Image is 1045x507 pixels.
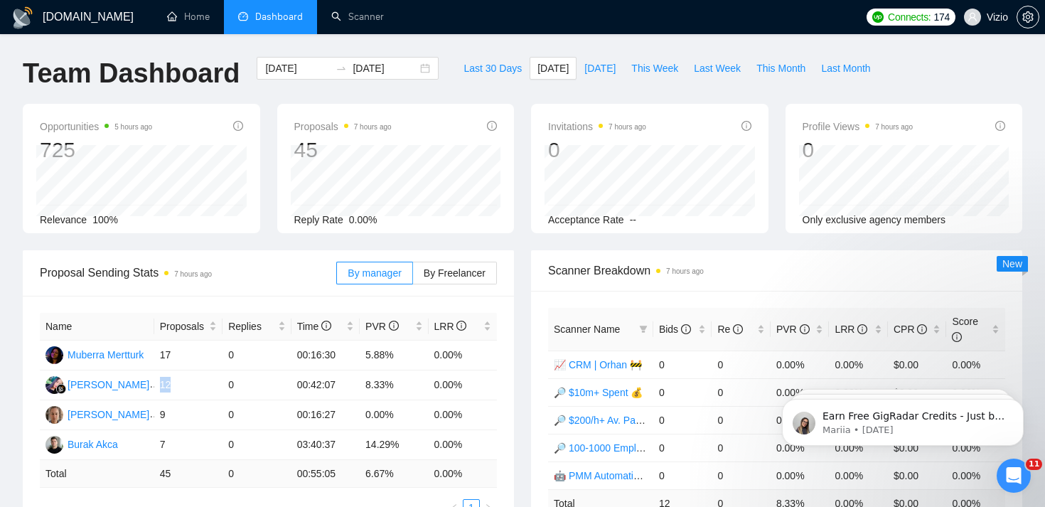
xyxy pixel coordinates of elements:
span: user [968,12,977,22]
time: 7 hours ago [354,123,392,131]
span: LRR [835,324,867,335]
th: Name [40,313,154,341]
a: homeHome [167,11,210,23]
span: Invitations [548,118,646,135]
time: 7 hours ago [666,267,704,275]
div: Burak Akca [68,437,118,452]
span: info-circle [917,324,927,334]
a: 🔎 $200/h+ Av. Payers 💸 [554,415,669,426]
td: 0 [223,400,291,430]
a: setting [1017,11,1039,23]
button: [DATE] [530,57,577,80]
span: info-circle [681,324,691,334]
span: info-circle [857,324,867,334]
td: 0.00% [429,370,498,400]
span: New [1002,258,1022,269]
span: info-circle [487,121,497,131]
button: Last Month [813,57,878,80]
span: [DATE] [537,60,569,76]
a: MMMuberra Mertturk [45,348,144,360]
span: By manager [348,267,401,279]
span: info-circle [952,332,962,342]
span: Replies [228,319,274,334]
h1: Team Dashboard [23,57,240,90]
div: Muberra Mertturk [68,347,144,363]
td: 0.00% [429,430,498,460]
td: 00:16:27 [291,400,360,430]
td: 0 [653,406,712,434]
td: 00:16:30 [291,341,360,370]
span: Connects: [888,9,931,25]
span: info-circle [389,321,399,331]
td: 0 [653,434,712,461]
span: 100% [92,214,118,225]
td: 0.00% [946,461,1005,489]
button: This Week [623,57,686,80]
th: Replies [223,313,291,341]
span: swap-right [336,63,347,74]
span: Acceptance Rate [548,214,624,225]
span: Proposal Sending Stats [40,264,336,282]
span: 11 [1026,459,1042,470]
img: logo [11,6,34,29]
td: 0 [712,378,771,406]
span: Scanner Name [554,324,620,335]
time: 7 hours ago [174,270,212,278]
span: info-circle [733,324,743,334]
img: gigradar-bm.png [56,384,66,394]
div: 0 [803,137,913,164]
td: 12 [154,370,223,400]
img: SM [45,376,63,394]
img: upwork-logo.png [872,11,884,23]
span: info-circle [800,324,810,334]
td: 0.00% [829,461,888,489]
button: Last 30 Days [456,57,530,80]
input: End date [353,60,417,76]
a: 🤖 PMM Automation | Kürşat 🚧 [554,470,696,481]
td: 9 [154,400,223,430]
div: [PERSON_NAME] [68,407,149,422]
button: This Month [749,57,813,80]
span: This Month [756,60,805,76]
a: BABurak Akca [45,438,118,449]
button: setting [1017,6,1039,28]
td: 7 [154,430,223,460]
td: 0.00% [360,400,428,430]
time: 7 hours ago [875,123,913,131]
span: info-circle [741,121,751,131]
span: Last Week [694,60,741,76]
span: Time [297,321,331,332]
span: Scanner Breakdown [548,262,1005,279]
span: 174 [933,9,949,25]
span: dashboard [238,11,248,21]
span: filter [639,325,648,333]
span: info-circle [233,121,243,131]
span: setting [1017,11,1039,23]
td: 0.00% [771,351,830,378]
a: searchScanner [331,11,384,23]
a: 🔎 $10m+ Spent 💰 [554,387,643,398]
span: Opportunities [40,118,152,135]
a: 📈 CRM | Orhan 🚧 [554,359,642,370]
td: 0.00% [429,341,498,370]
iframe: Intercom notifications message [761,369,1045,469]
span: PVR [776,324,810,335]
td: $0.00 [888,351,947,378]
td: 00:42:07 [291,370,360,400]
button: Last Week [686,57,749,80]
td: 17 [154,341,223,370]
span: LRR [434,321,467,332]
span: Profile Views [803,118,913,135]
td: 0.00 % [429,460,498,488]
input: Start date [265,60,330,76]
span: info-circle [321,321,331,331]
td: 0 [223,341,291,370]
span: 0.00% [349,214,377,225]
span: Only exclusive agency members [803,214,946,225]
span: [DATE] [584,60,616,76]
td: 5.88% [360,341,428,370]
span: info-circle [995,121,1005,131]
td: 14.29% [360,430,428,460]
